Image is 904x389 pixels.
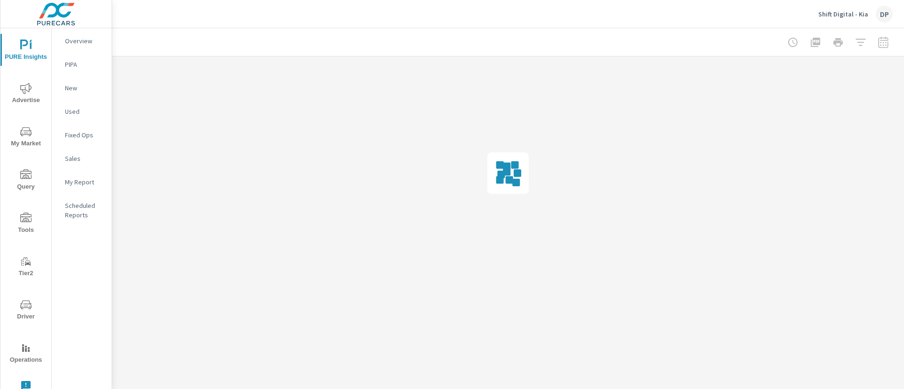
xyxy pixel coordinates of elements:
[52,175,112,189] div: My Report
[52,128,112,142] div: Fixed Ops
[3,169,48,192] span: Query
[65,177,104,187] p: My Report
[65,36,104,46] p: Overview
[52,151,112,166] div: Sales
[3,126,48,149] span: My Market
[3,256,48,279] span: Tier2
[52,81,112,95] div: New
[876,6,893,23] div: DP
[3,299,48,322] span: Driver
[52,57,112,71] div: PIPA
[52,198,112,222] div: Scheduled Reports
[3,213,48,236] span: Tools
[3,342,48,365] span: Operations
[52,34,112,48] div: Overview
[3,40,48,63] span: PURE Insights
[65,201,104,220] p: Scheduled Reports
[65,107,104,116] p: Used
[52,104,112,119] div: Used
[65,130,104,140] p: Fixed Ops
[3,83,48,106] span: Advertise
[65,154,104,163] p: Sales
[818,10,868,18] p: Shift Digital - Kia
[65,60,104,69] p: PIPA
[65,83,104,93] p: New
